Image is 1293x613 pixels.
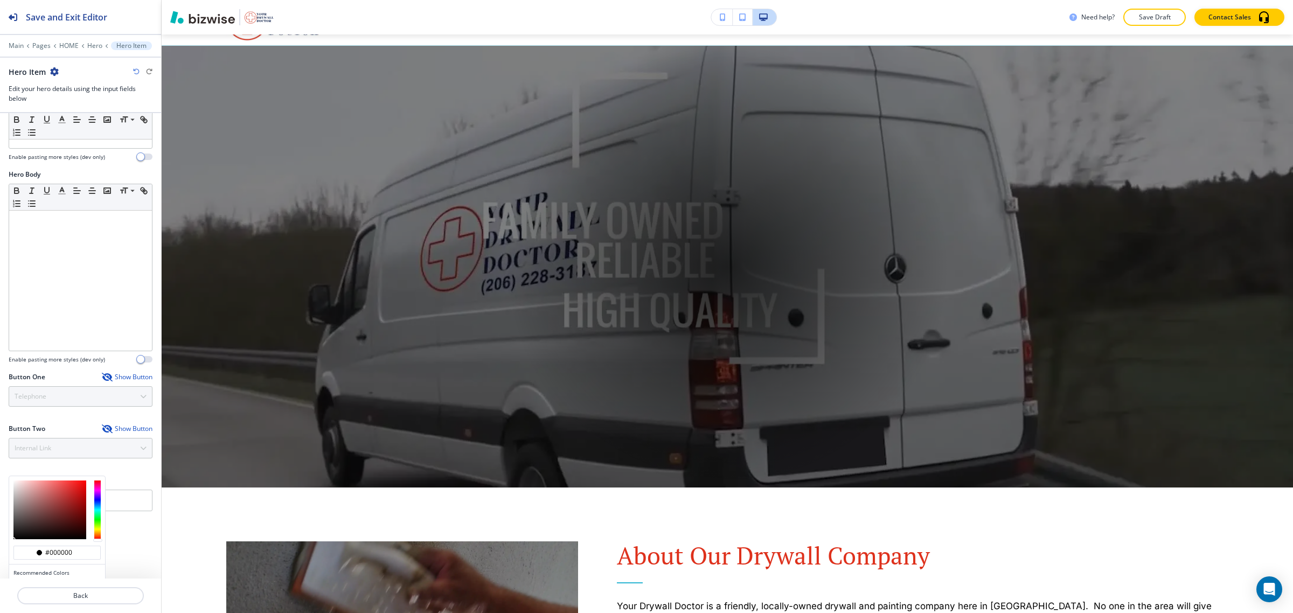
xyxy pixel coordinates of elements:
[245,11,274,24] img: Your Logo
[9,84,152,103] h3: Edit your hero details using the input fields below
[1194,9,1284,26] button: Contact Sales
[617,539,930,572] span: About Our Drywall Company
[18,591,143,601] p: Back
[9,356,105,364] h4: Enable pasting more styles (dev only)
[1123,9,1186,26] button: Save Draft
[87,42,102,50] button: Hero
[9,424,45,434] h2: Button Two
[32,42,51,50] button: Pages
[102,424,152,433] button: Show Button
[13,569,101,577] h4: Recommended Colors
[26,11,107,24] h2: Save and Exit Editor
[102,373,152,381] button: Show Button
[9,170,40,179] h2: Hero Body
[1137,12,1172,22] p: Save Draft
[1208,12,1251,22] p: Contact Sales
[9,372,45,382] h2: Button One
[59,42,79,50] button: HOME
[17,587,144,604] button: Back
[9,42,24,50] button: Main
[9,66,46,78] h2: Hero Item
[111,41,152,50] button: Hero Item
[9,153,105,161] h4: Enable pasting more styles (dev only)
[1081,12,1115,22] h3: Need help?
[170,11,235,24] img: Bizwise Logo
[116,42,147,50] p: Hero Item
[162,46,1293,487] video: Banner Image
[9,476,105,485] h2: Any Color (dev only, be careful!)
[1256,576,1282,602] div: Open Intercom Messenger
